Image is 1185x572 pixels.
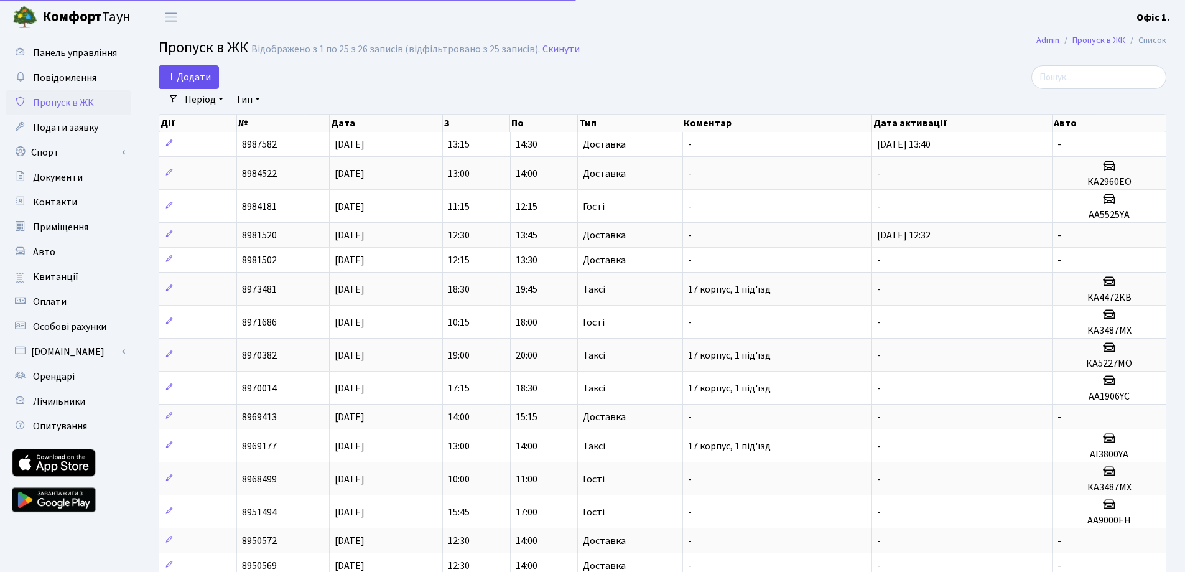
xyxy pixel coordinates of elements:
th: Тип [578,115,683,132]
a: Додати [159,65,219,89]
th: Дії [159,115,237,132]
span: 18:00 [516,316,537,329]
span: Таксі [583,350,605,360]
span: - [877,534,881,548]
span: 18:30 [516,382,537,395]
span: Таксі [583,441,605,451]
span: Авто [33,245,55,259]
th: № [237,115,330,132]
span: Доставка [583,536,626,546]
span: Документи [33,171,83,184]
th: Дата активації [872,115,1053,132]
a: Контакти [6,190,131,215]
b: Офіс 1. [1136,11,1170,24]
a: Повідомлення [6,65,131,90]
div: Відображено з 1 по 25 з 26 записів (відфільтровано з 25 записів). [251,44,540,55]
span: [DATE] [335,472,365,486]
span: 8973481 [242,283,277,296]
span: - [877,382,881,395]
span: 13:00 [448,167,470,181]
span: 13:45 [516,228,537,242]
span: Приміщення [33,220,88,234]
span: - [688,316,692,329]
span: Пропуск в ЖК [33,96,94,110]
a: Панель управління [6,40,131,65]
h5: КА3487МХ [1057,325,1161,337]
span: Гості [583,202,605,212]
span: - [1057,534,1061,548]
span: - [877,253,881,267]
th: Коментар [682,115,871,132]
a: Авто [6,240,131,265]
span: - [877,472,881,486]
span: Лічильники [33,395,85,408]
h5: КА4472КВ [1057,292,1161,304]
span: 8981520 [242,228,277,242]
span: 8950572 [242,534,277,548]
a: Пропуск в ЖК [1072,34,1125,47]
span: 8968499 [242,472,277,486]
a: Орендарі [6,364,131,389]
h5: АІ3800YA [1057,449,1161,461]
span: Квитанції [33,270,78,284]
a: Приміщення [6,215,131,240]
span: 11:15 [448,200,470,213]
span: 12:30 [448,534,470,548]
a: Опитування [6,414,131,439]
span: Таун [42,7,131,28]
span: - [877,439,881,453]
h5: КА2960ЕО [1057,176,1161,188]
span: Доставка [583,139,626,149]
span: Подати заявку [33,121,98,134]
span: - [688,253,692,267]
span: 17 корпус, 1 під'їзд [688,439,771,453]
span: - [877,316,881,329]
span: [DATE] [335,253,365,267]
a: Особові рахунки [6,314,131,339]
span: [DATE] [335,439,365,453]
span: 17 корпус, 1 під'їзд [688,283,771,296]
span: 11:00 [516,472,537,486]
span: - [1057,410,1061,424]
span: Таксі [583,383,605,393]
span: [DATE] [335,534,365,548]
span: 8971686 [242,316,277,329]
a: Пропуск в ЖК [6,90,131,115]
span: [DATE] [335,283,365,296]
a: Документи [6,165,131,190]
span: 14:00 [516,167,537,181]
h5: АА1906YC [1057,391,1161,403]
th: З [443,115,510,132]
span: [DATE] [335,200,365,213]
span: - [688,200,692,213]
span: 12:15 [516,200,537,213]
span: Гості [583,507,605,517]
span: 17 корпус, 1 під'їзд [688,382,771,395]
span: [DATE] [335,316,365,329]
li: Список [1125,34,1166,47]
span: [DATE] 13:40 [877,138,931,151]
span: Орендарі [33,370,75,383]
span: Гості [583,317,605,327]
span: Оплати [33,295,67,309]
span: [DATE] [335,382,365,395]
span: - [877,410,881,424]
span: - [1057,253,1061,267]
a: Тип [231,89,265,110]
span: - [688,505,692,519]
a: Оплати [6,289,131,314]
span: Контакти [33,195,77,209]
span: [DATE] [335,167,365,181]
span: 14:30 [516,138,537,151]
span: [DATE] [335,138,365,151]
span: Пропуск в ЖК [159,37,248,59]
span: 18:30 [448,283,470,296]
span: 13:15 [448,138,470,151]
span: - [688,534,692,548]
h5: АА5525YA [1057,209,1161,221]
span: 10:00 [448,472,470,486]
h5: КА5227МО [1057,358,1161,370]
a: Спорт [6,140,131,165]
span: 19:45 [516,283,537,296]
span: 13:00 [448,439,470,453]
